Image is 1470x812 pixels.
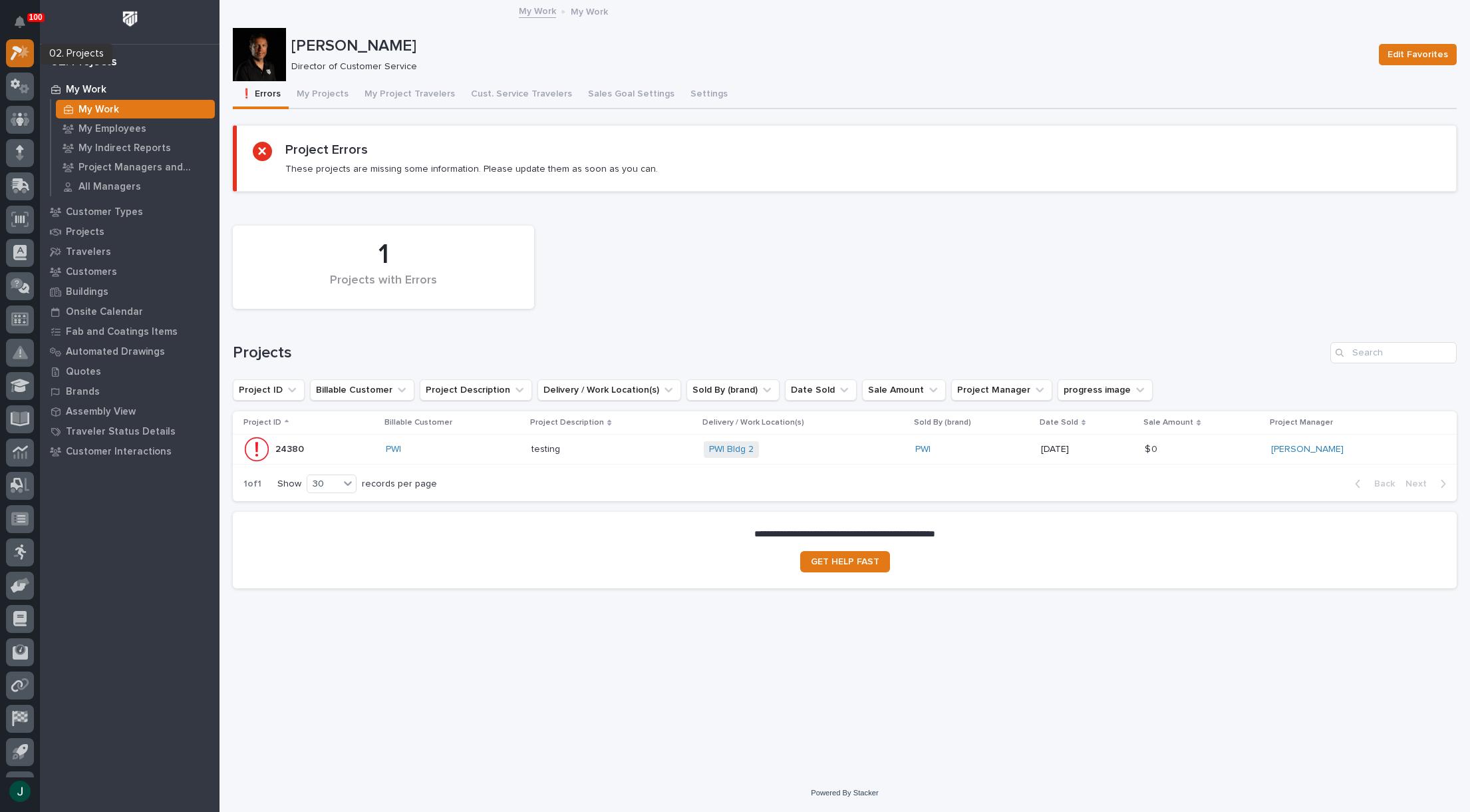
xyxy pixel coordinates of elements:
[386,444,401,455] a: PWI
[66,386,100,398] p: Brands
[811,557,879,566] span: GET HELP FAST
[40,242,220,262] a: Travelers
[275,441,307,455] p: 24380
[66,346,165,358] p: Automated Drawings
[51,138,220,157] a: My Indirect Reports
[951,379,1052,401] button: Project Manager
[233,435,1457,465] tr: 2438024380 PWI testingtesting PWI Bldg 2 PWI [DATE]$ 0$ 0 [PERSON_NAME]
[709,444,754,455] a: PWI Bldg 2
[785,379,857,401] button: Date Sold
[530,415,604,430] p: Project Description
[1330,342,1457,363] input: Search
[682,81,736,109] button: Settings
[66,286,108,298] p: Buildings
[1040,415,1078,430] p: Date Sold
[66,84,106,96] p: My Work
[40,321,220,341] a: Fab and Coatings Items
[686,379,780,401] button: Sold By (brand)
[291,37,1368,56] p: [PERSON_NAME]
[40,421,220,441] a: Traveler Status Details
[357,81,463,109] button: My Project Travelers
[78,142,171,154] p: My Indirect Reports
[40,341,220,361] a: Automated Drawings
[277,479,301,490] p: Show
[1143,415,1193,430] p: Sale Amount
[537,379,681,401] button: Delivery / Work Location(s)
[66,306,143,318] p: Onsite Calendar
[51,100,220,118] a: My Work
[6,8,34,36] button: Notifications
[811,789,878,797] a: Powered By Stacker
[40,222,220,242] a: Projects
[40,79,220,99] a: My Work
[66,326,178,338] p: Fab and Coatings Items
[29,13,43,22] p: 100
[40,262,220,282] a: Customers
[1271,444,1344,455] a: [PERSON_NAME]
[310,379,414,401] button: Billable Customer
[255,238,512,272] div: 1
[66,366,101,378] p: Quotes
[40,302,220,321] a: Onsite Calendar
[40,441,220,461] a: Customer Interactions
[519,3,556,18] a: My Work
[17,16,34,37] div: Notifications100
[66,246,111,258] p: Travelers
[420,379,532,401] button: Project Description
[66,446,172,458] p: Customer Interactions
[118,7,142,31] img: Workspace Logo
[243,415,281,430] p: Project ID
[285,142,368,158] h2: Project Errors
[914,415,971,430] p: Sold By (brand)
[1388,47,1448,63] span: Edit Favorites
[66,206,143,218] p: Customer Types
[463,81,580,109] button: Cust. Service Travelers
[233,468,272,501] p: 1 of 1
[66,406,136,418] p: Assembly View
[800,551,890,572] a: GET HELP FAST
[66,426,176,438] p: Traveler Status Details
[6,777,34,805] button: users-avatar
[1400,478,1457,490] button: Next
[862,379,946,401] button: Sale Amount
[66,226,104,238] p: Projects
[531,441,563,455] p: testing
[384,415,452,430] p: Billable Customer
[51,158,220,176] a: Project Managers and Engineers
[78,104,119,116] p: My Work
[51,55,117,70] div: 02. Projects
[40,282,220,302] a: Buildings
[40,401,220,421] a: Assembly View
[1405,478,1435,490] span: Next
[285,163,658,175] p: These projects are missing some information. Please update them as soon as you can.
[1379,44,1457,65] button: Edit Favorites
[233,379,305,401] button: Project ID
[1366,478,1395,490] span: Back
[1041,444,1135,455] p: [DATE]
[580,81,682,109] button: Sales Goal Settings
[362,479,437,490] p: records per page
[78,181,141,193] p: All Managers
[1145,441,1160,455] p: $ 0
[291,61,1363,73] p: Director of Customer Service
[1344,478,1400,490] button: Back
[78,123,146,135] p: My Employees
[289,81,357,109] button: My Projects
[1270,415,1333,430] p: Project Manager
[40,361,220,381] a: Quotes
[233,81,289,109] button: ❗ Errors
[40,381,220,401] a: Brands
[66,266,117,278] p: Customers
[51,177,220,196] a: All Managers
[702,415,804,430] p: Delivery / Work Location(s)
[40,202,220,222] a: Customer Types
[78,162,210,174] p: Project Managers and Engineers
[307,477,339,491] div: 30
[571,3,608,18] p: My Work
[51,119,220,138] a: My Employees
[255,274,512,302] div: Projects with Errors
[233,343,1325,363] h1: Projects
[915,444,931,455] a: PWI
[1058,379,1153,401] button: progress image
